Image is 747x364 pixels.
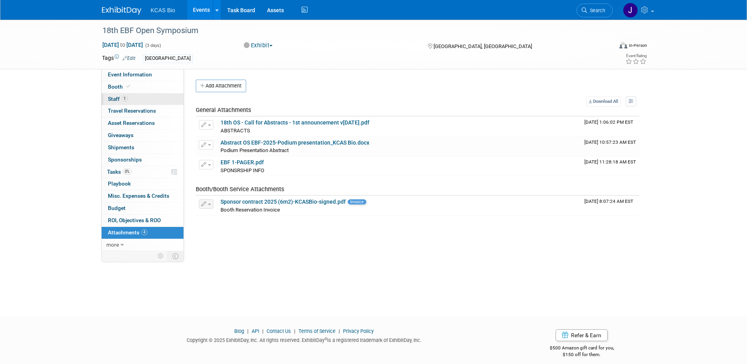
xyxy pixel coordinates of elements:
span: more [106,241,119,248]
a: Sponsorships [102,154,184,166]
button: Add Attachment [196,80,246,92]
a: Search [576,4,613,17]
span: 4 [141,229,147,235]
a: Event Information [102,69,184,81]
span: Search [587,7,605,13]
a: Booth [102,81,184,93]
span: 0% [123,169,132,175]
span: Booth [108,84,132,90]
span: Staff [108,96,128,102]
a: Giveaways [102,130,184,141]
img: ExhibitDay [102,7,141,15]
span: Booth/Booth Service Attachments [196,186,284,193]
span: Sponsorships [108,156,142,163]
span: Upload Timestamp [584,139,636,145]
a: Abstract OS EBF-2025-Podium presentation_KCAS Bio.docx [221,139,369,146]
span: Playbook [108,180,131,187]
span: Misc. Expenses & Credits [108,193,169,199]
a: Travel Reservations [102,105,184,117]
span: Travel Reservations [108,108,156,114]
div: $150 off for them. [518,351,645,358]
span: Event Information [108,71,152,78]
div: Event Format [566,41,647,53]
span: Shipments [108,144,134,150]
div: [GEOGRAPHIC_DATA] [143,54,193,63]
a: Blog [234,328,244,334]
td: Personalize Event Tab Strip [154,251,168,261]
span: KCAS Bio [151,7,175,13]
span: Attachments [108,229,147,236]
a: Edit [122,56,135,61]
a: Refer & Earn [556,329,608,341]
span: Upload Timestamp [584,159,636,165]
a: EBF 1-PAGER.pdf [221,159,264,165]
span: to [119,42,126,48]
span: | [245,328,250,334]
a: ROI, Objectives & ROO [102,215,184,227]
a: Asset Reservations [102,117,184,129]
a: Tasks0% [102,166,184,178]
span: | [260,328,265,334]
span: SPONSRSHIP INFO [221,167,264,173]
div: In-Person [628,43,647,48]
a: API [252,328,259,334]
a: more [102,239,184,251]
a: Download All [586,96,621,107]
a: Shipments [102,142,184,154]
span: Tasks [107,169,132,175]
td: Tags [102,54,135,63]
a: Terms of Service [298,328,336,334]
span: General Attachments [196,106,251,113]
img: Format-Inperson.png [619,42,627,48]
button: Exhibit [241,41,276,50]
td: Upload Timestamp [581,156,639,176]
td: Upload Timestamp [581,117,639,136]
span: Upload Timestamp [584,119,633,125]
span: | [337,328,342,334]
span: Invoice [348,199,366,204]
span: Giveaways [108,132,133,138]
a: Playbook [102,178,184,190]
a: Contact Us [267,328,291,334]
div: Event Rating [625,54,647,58]
sup: ® [324,337,327,341]
span: Booth Reservation Invoice [221,207,280,213]
a: Misc. Expenses & Credits [102,190,184,202]
a: Attachments4 [102,227,184,239]
span: Upload Timestamp [584,199,633,204]
a: Privacy Policy [343,328,374,334]
td: Toggle Event Tabs [167,251,184,261]
td: Upload Timestamp [581,137,639,156]
div: Copyright © 2025 ExhibitDay, Inc. All rights reserved. ExhibitDay is a registered trademark of Ex... [102,335,507,344]
a: Sponsor contract 2025 (6m2)-KCASBio-signed.pdf [221,199,346,205]
span: | [292,328,297,334]
img: Jason Hannah [623,3,638,18]
span: (3 days) [145,43,161,48]
span: Podium Presentation Abstract [221,147,289,153]
span: Budget [108,205,126,211]
span: 1 [122,96,128,102]
div: 18th EBF Open Symposium [100,24,601,38]
a: 18th OS - Call for Abstracts - 1st announcement v[DATE].pdf [221,119,369,126]
div: $500 Amazon gift card for you, [518,340,645,358]
span: ROI, Objectives & ROO [108,217,161,223]
td: Upload Timestamp [581,196,639,215]
a: Staff1 [102,93,184,105]
span: [DATE] [DATE] [102,41,143,48]
span: ABSTRACTS [221,128,250,134]
a: Budget [102,202,184,214]
span: Asset Reservations [108,120,155,126]
i: Booth reservation complete [126,84,130,89]
span: [GEOGRAPHIC_DATA], [GEOGRAPHIC_DATA] [434,43,532,49]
